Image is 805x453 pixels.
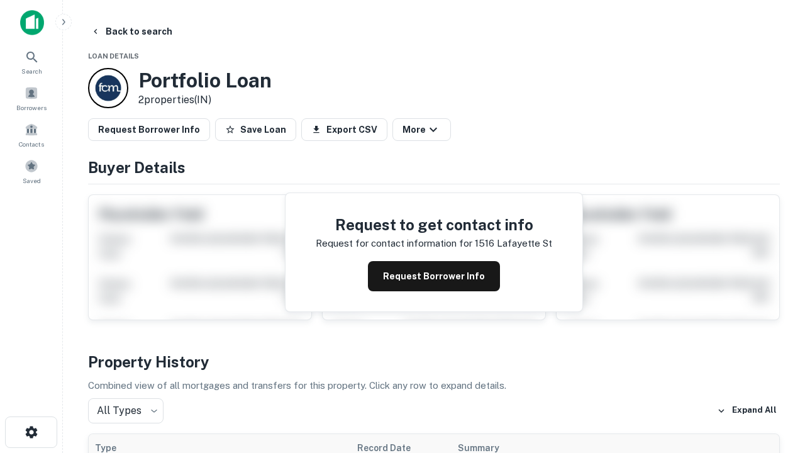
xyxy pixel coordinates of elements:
button: Request Borrower Info [368,261,500,291]
p: Combined view of all mortgages and transfers for this property. Click any row to expand details. [88,378,780,393]
span: Saved [23,176,41,186]
a: Saved [4,154,59,188]
p: 1516 lafayette st [475,236,552,251]
h4: Property History [88,350,780,373]
h4: Buyer Details [88,156,780,179]
iframe: Chat Widget [742,352,805,413]
a: Contacts [4,118,59,152]
div: All Types [88,398,164,423]
a: Search [4,45,59,79]
span: Borrowers [16,103,47,113]
button: Export CSV [301,118,387,141]
button: Expand All [714,401,780,420]
button: Request Borrower Info [88,118,210,141]
img: capitalize-icon.png [20,10,44,35]
span: Loan Details [88,52,139,60]
h3: Portfolio Loan [138,69,272,92]
button: Save Loan [215,118,296,141]
a: Borrowers [4,81,59,115]
button: Back to search [86,20,177,43]
p: 2 properties (IN) [138,92,272,108]
button: More [392,118,451,141]
p: Request for contact information for [316,236,472,251]
span: Search [21,66,42,76]
h4: Request to get contact info [316,213,552,236]
span: Contacts [19,139,44,149]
